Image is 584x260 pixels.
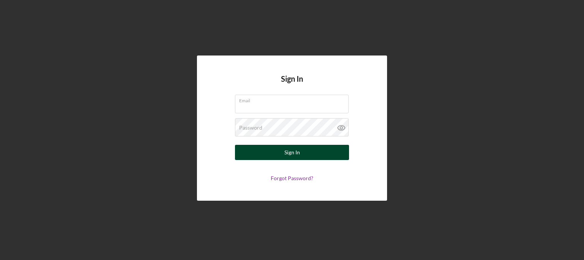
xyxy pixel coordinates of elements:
label: Email [239,95,349,103]
a: Forgot Password? [271,175,313,181]
h4: Sign In [281,75,303,95]
div: Sign In [284,145,300,160]
label: Password [239,125,262,131]
button: Sign In [235,145,349,160]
